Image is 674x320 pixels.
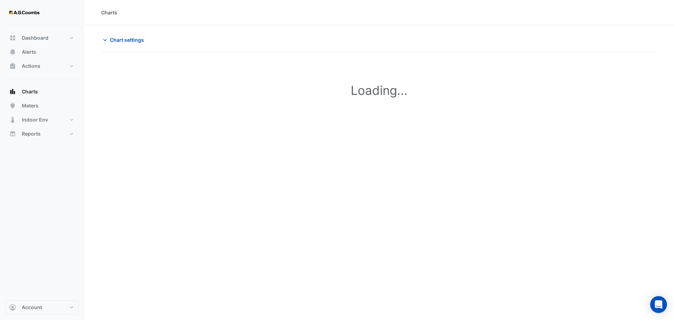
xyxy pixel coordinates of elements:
button: Chart settings [101,34,148,46]
app-icon: Indoor Env [9,116,16,123]
app-icon: Charts [9,88,16,95]
button: Reports [6,127,79,141]
span: Dashboard [22,34,48,41]
button: Dashboard [6,31,79,45]
app-icon: Dashboard [9,34,16,41]
button: Charts [6,85,79,99]
button: Alerts [6,45,79,59]
span: Meters [22,102,39,109]
span: Alerts [22,48,36,55]
span: Chart settings [110,36,144,44]
app-icon: Alerts [9,48,16,55]
app-icon: Actions [9,63,16,70]
app-icon: Reports [9,130,16,137]
div: Charts [101,9,117,16]
button: Indoor Env [6,113,79,127]
button: Actions [6,59,79,73]
span: Indoor Env [22,116,48,123]
button: Meters [6,99,79,113]
app-icon: Meters [9,102,16,109]
span: Reports [22,130,41,137]
span: Account [22,304,42,311]
button: Account [6,300,79,314]
span: Charts [22,88,38,95]
h1: Loading... [117,83,642,98]
span: Actions [22,63,40,70]
div: Open Intercom Messenger [650,296,667,313]
img: Company Logo [8,6,40,20]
